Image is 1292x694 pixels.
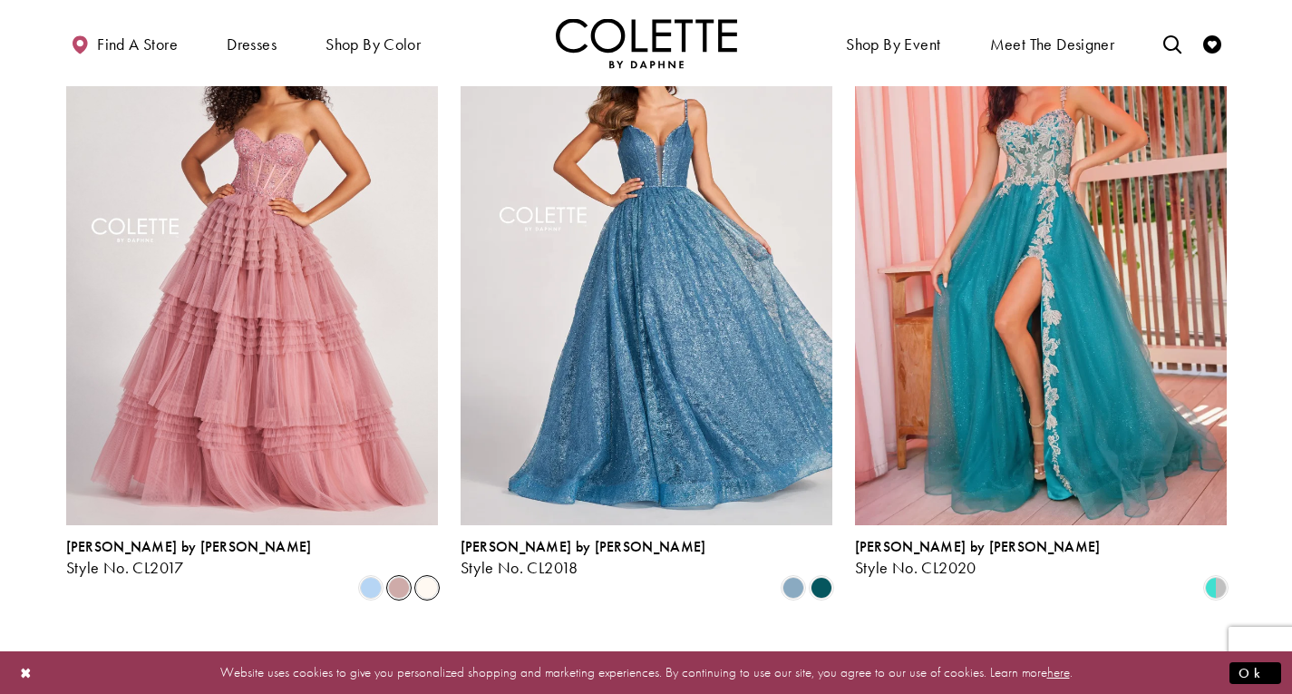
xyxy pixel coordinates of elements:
i: Turquoise/Silver [1205,577,1227,599]
span: Dresses [222,18,281,68]
span: Shop by color [325,35,421,54]
button: Submit Dialog [1229,661,1281,684]
div: Colette by Daphne Style No. CL2020 [855,539,1101,577]
span: Find a store [97,35,178,54]
button: Close Dialog [11,657,42,689]
i: Dusty Rose [388,577,410,599]
img: Colette by Daphne [556,18,737,68]
span: Dresses [227,35,277,54]
span: [PERSON_NAME] by [PERSON_NAME] [855,537,1101,556]
span: Style No. CL2020 [855,557,976,578]
i: Dusty Blue [782,577,804,599]
span: Style No. CL2018 [461,557,578,578]
span: [PERSON_NAME] by [PERSON_NAME] [66,537,312,556]
span: Shop By Event [841,18,945,68]
i: Spruce [811,577,832,599]
a: Toggle search [1159,18,1186,68]
span: Shop by color [321,18,425,68]
a: here [1047,663,1070,681]
span: Meet the designer [990,35,1115,54]
a: Visit Home Page [556,18,737,68]
i: Diamond White [416,577,438,599]
p: Website uses cookies to give you personalized shopping and marketing experiences. By continuing t... [131,660,1161,685]
div: Colette by Daphne Style No. CL2018 [461,539,706,577]
a: Check Wishlist [1199,18,1226,68]
a: Meet the designer [986,18,1120,68]
span: Style No. CL2017 [66,557,184,578]
div: Colette by Daphne Style No. CL2017 [66,539,312,577]
a: Find a store [66,18,182,68]
i: Periwinkle [360,577,382,599]
span: Shop By Event [846,35,940,54]
span: [PERSON_NAME] by [PERSON_NAME] [461,537,706,556]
